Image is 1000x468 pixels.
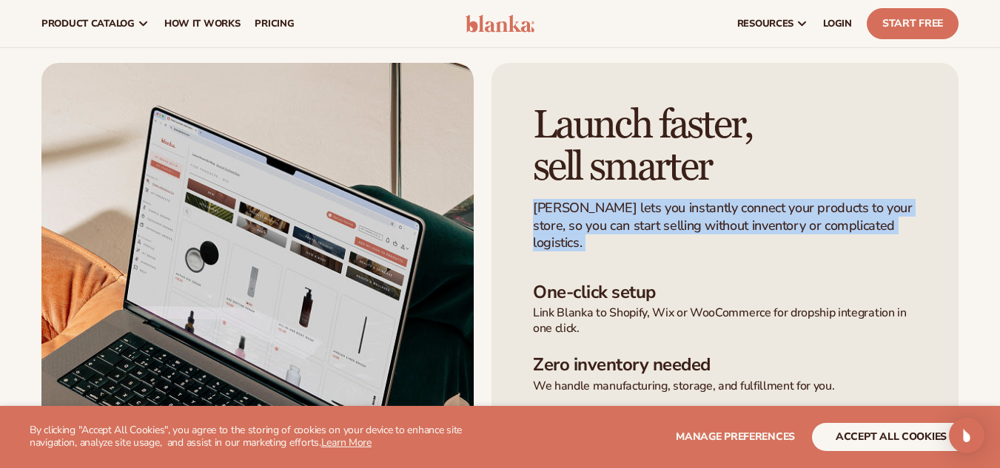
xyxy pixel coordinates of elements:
a: Start Free [867,8,959,39]
h3: Zero inventory needed [533,354,917,376]
button: accept all cookies [812,423,970,451]
span: How It Works [164,18,241,30]
span: resources [737,18,793,30]
div: Open Intercom Messenger [949,418,984,453]
a: Learn More [321,435,372,450]
span: Manage preferences [676,430,795,444]
button: Manage preferences [676,423,795,451]
p: [PERSON_NAME] lets you instantly connect your products to your store, so you can start selling wi... [533,200,917,251]
p: We handle manufacturing, storage, and fulfillment for you. [533,379,917,394]
span: LOGIN [823,18,852,30]
img: logo [466,15,535,33]
h2: Launch faster, sell smarter [533,104,917,188]
h3: One-click setup [533,282,917,303]
span: product catalog [41,18,135,30]
p: By clicking "Accept All Cookies", you agree to the storing of cookies on your device to enhance s... [30,424,494,450]
span: pricing [255,18,294,30]
p: Link Blanka to Shopify, Wix or WooCommerce for dropship integration in one click. [533,305,917,336]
